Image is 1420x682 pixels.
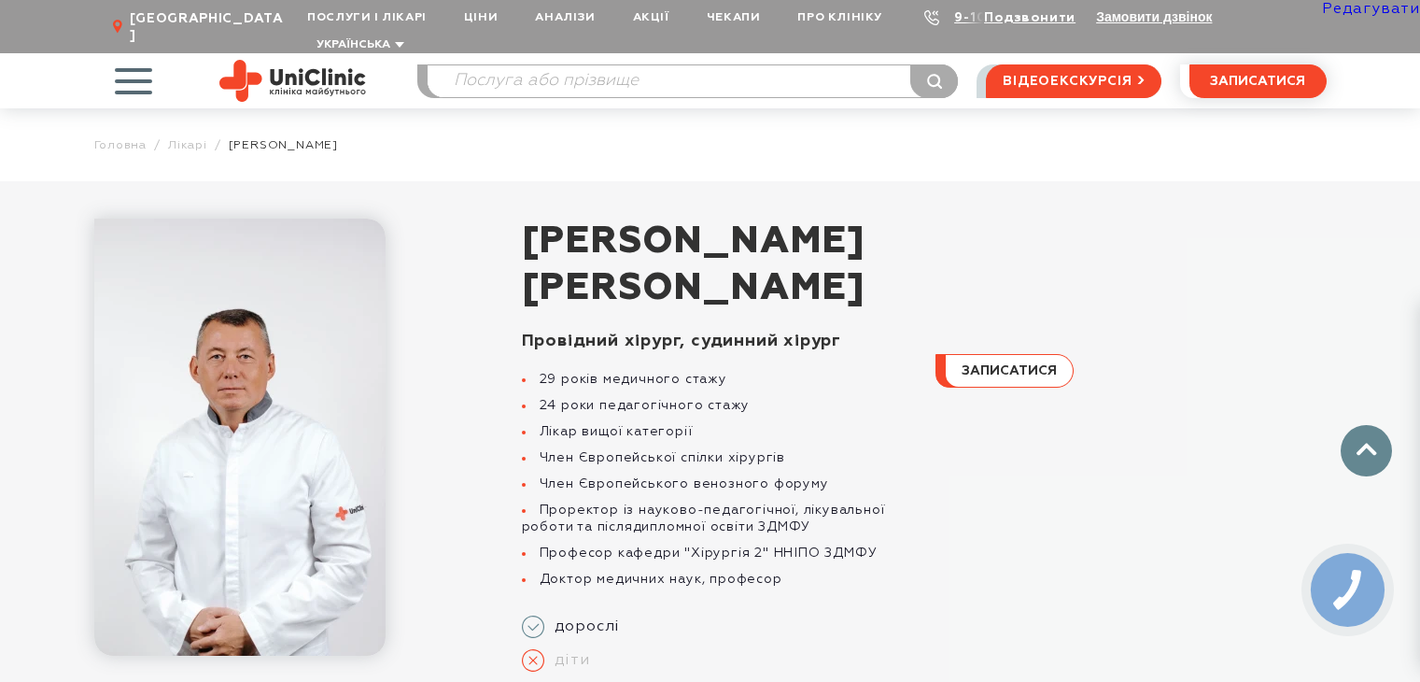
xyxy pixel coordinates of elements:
span: [PERSON_NAME] [522,219,1327,265]
span: записатися [1210,75,1305,88]
span: дорослі [544,618,621,636]
span: [PERSON_NAME] [229,138,338,152]
a: 9-103 [954,11,995,24]
img: Рязанов Дмитро Юрійович [94,219,386,656]
a: Лікарі [168,138,207,152]
span: [GEOGRAPHIC_DATA] [130,10,288,44]
li: Доктор медичних наук, професор [522,571,913,588]
li: Член Європейської спілки хірургів [522,449,913,466]
li: Професор кафедри "Хірургія 2" ННІПО ЗДМФУ [522,545,913,561]
button: Замовити дзвінок [1096,9,1212,24]
li: Проректор із науково-педагогічної, лікувальної роботи та післядипломної освіти ЗДМФУ [522,502,913,535]
div: Провідний хірург, судинний хірург [522,331,913,352]
button: записатися [1189,64,1327,98]
button: Українська [312,38,404,52]
img: Uniclinic [219,60,366,102]
a: Подзвонити [984,11,1076,24]
input: Послуга або прізвище [428,65,958,97]
span: діти [544,651,590,670]
h1: [PERSON_NAME] [522,219,1327,312]
li: 24 роки педагогічного стажу [522,397,913,414]
span: Українська [316,39,390,50]
a: Головна [94,138,148,152]
button: записатися [935,354,1074,388]
li: Лікар вищої категорії [522,423,913,440]
span: відеоекскурсія [1003,65,1132,97]
a: відеоекскурсія [986,64,1160,98]
li: Член Європейського венозного форуму [522,476,913,492]
span: записатися [962,364,1057,377]
a: Редагувати [1322,2,1420,17]
li: 29 років медичного стажу [522,371,913,388]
